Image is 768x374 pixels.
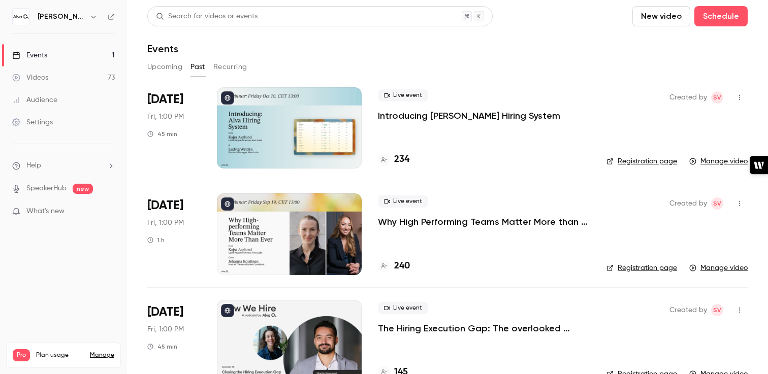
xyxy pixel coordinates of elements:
span: Sara Vinell [711,91,723,104]
span: Sara Vinell [711,197,723,210]
div: Oct 10 Fri, 1:00 PM (Europe/Stockholm) [147,87,201,168]
div: Videos [12,73,48,83]
button: Schedule [694,6,748,26]
a: Manage [90,351,114,359]
span: new [73,184,93,194]
span: Pro [13,349,30,361]
a: Introducing [PERSON_NAME] Hiring System [378,110,560,122]
h1: Events [147,43,178,55]
div: Events [12,50,47,60]
div: Sep 19 Fri, 1:00 PM (Europe/Stockholm) [147,193,201,275]
a: The Hiring Execution Gap: The overlooked challenge holding teams back [378,322,590,334]
button: Upcoming [147,59,182,75]
button: New video [632,6,690,26]
h6: [PERSON_NAME] Labs [38,12,85,22]
span: Fri, 1:00 PM [147,218,184,228]
a: Why High Performing Teams Matter More than Ever [378,216,590,228]
span: Fri, 1:00 PM [147,112,184,122]
a: Registration page [606,263,677,273]
a: Manage video [689,156,748,166]
span: [DATE] [147,304,183,320]
span: SV [713,197,721,210]
div: Settings [12,117,53,127]
div: 45 min [147,130,177,138]
span: Created by [669,197,707,210]
a: 234 [378,153,409,166]
span: What's new [26,206,65,217]
span: Fri, 1:00 PM [147,324,184,334]
span: Created by [669,304,707,316]
div: Search for videos or events [156,11,258,22]
span: Sara Vinell [711,304,723,316]
a: Manage video [689,263,748,273]
a: 240 [378,259,410,273]
a: SpeakerHub [26,183,67,194]
div: 45 min [147,343,177,351]
button: Recurring [213,59,247,75]
h4: 240 [394,259,410,273]
li: help-dropdown-opener [12,160,115,171]
span: Live event [378,302,428,314]
span: Plan usage [36,351,84,359]
span: [DATE] [147,91,183,108]
span: Created by [669,91,707,104]
span: Help [26,160,41,171]
span: Live event [378,195,428,208]
div: 1 h [147,236,165,244]
div: Audience [12,95,57,105]
a: Registration page [606,156,677,166]
img: Alva Labs [13,9,29,25]
span: SV [713,304,721,316]
button: Past [190,59,205,75]
h4: 234 [394,153,409,166]
span: Live event [378,89,428,101]
span: [DATE] [147,197,183,214]
span: SV [713,91,721,104]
